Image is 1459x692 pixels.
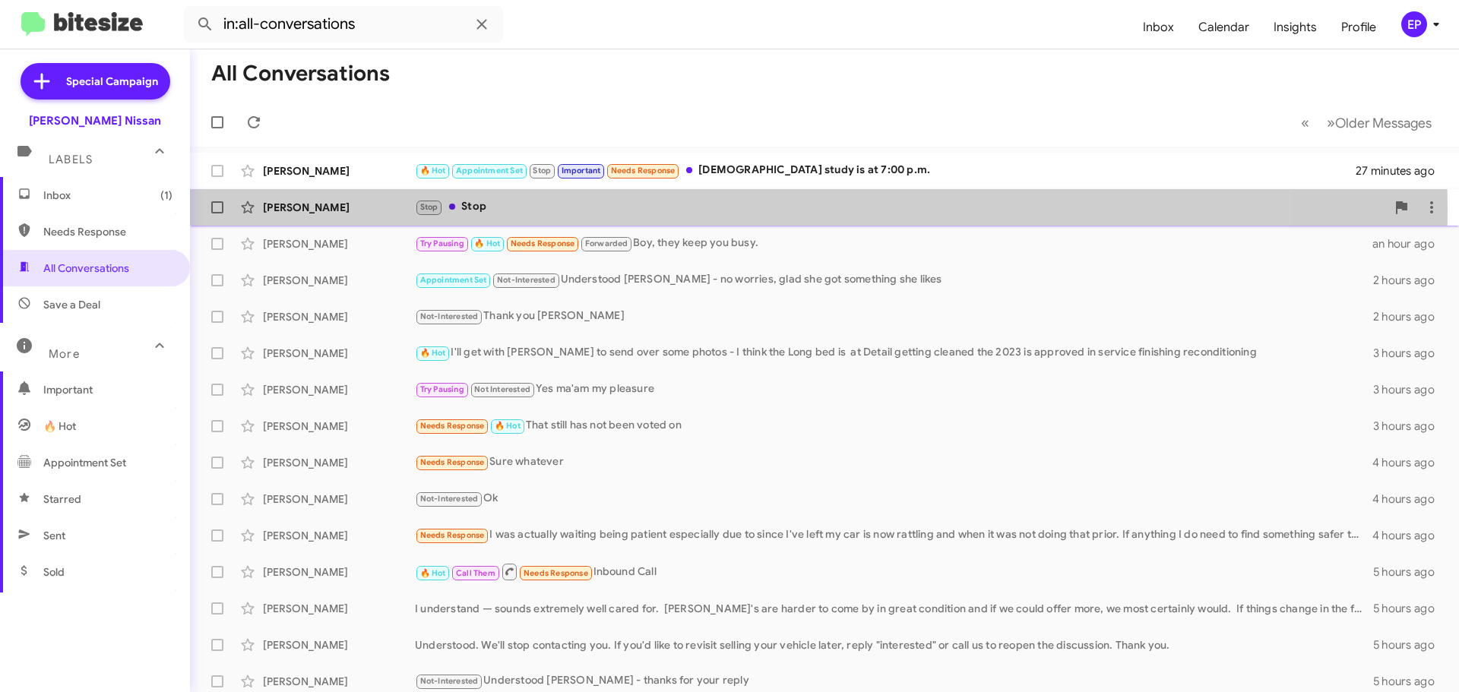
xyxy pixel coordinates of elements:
span: 🔥 Hot [420,166,446,175]
div: 3 hours ago [1373,382,1447,397]
span: Needs Response [420,457,485,467]
input: Search [184,6,503,43]
span: More [49,347,80,361]
span: Needs Response [43,224,172,239]
div: 5 hours ago [1373,674,1447,689]
div: 5 hours ago [1373,637,1447,653]
div: an hour ago [1372,236,1447,251]
span: Not-Interested [420,676,479,686]
span: Important [562,166,601,175]
div: [PERSON_NAME] [263,346,415,361]
span: Try Pausing [420,384,464,394]
span: Inbox [43,188,172,203]
div: 5 hours ago [1373,601,1447,616]
a: Special Campaign [21,63,170,100]
span: Needs Response [420,530,485,540]
div: [PERSON_NAME] [263,674,415,689]
span: Special Campaign [66,74,158,89]
div: [PERSON_NAME] [263,528,415,543]
span: Sold [43,564,65,580]
span: Save a Deal [43,297,100,312]
span: » [1327,113,1335,132]
span: 🔥 Hot [474,239,500,248]
div: Stop [415,198,1386,216]
div: [PERSON_NAME] [263,491,415,507]
span: 🔥 Hot [495,421,521,431]
span: Stop [420,202,438,212]
div: 4 hours ago [1372,455,1447,470]
div: Boy, they keep you busy. [415,235,1372,252]
span: Not Interested [474,384,530,394]
div: [PERSON_NAME] [263,455,415,470]
div: I was actually waiting being patient especially due to since I've left my car is now rattling and... [415,526,1372,544]
span: « [1301,113,1309,132]
span: Stop [533,166,551,175]
div: 5 hours ago [1373,564,1447,580]
div: [PERSON_NAME] Nissan [29,113,161,128]
span: Labels [49,153,93,166]
span: 🔥 Hot [420,348,446,358]
div: 2 hours ago [1373,309,1447,324]
div: [DEMOGRAPHIC_DATA] study is at 7:00 p.m. [415,162,1356,179]
div: EP [1401,11,1427,37]
div: [PERSON_NAME] [263,564,415,580]
span: Appointment Set [456,166,523,175]
div: I'll get with [PERSON_NAME] to send over some photos - I think the Long bed is at Detail getting ... [415,344,1373,362]
span: Call Them [456,568,495,578]
button: Previous [1292,107,1318,138]
div: Understood [PERSON_NAME] - thanks for your reply [415,672,1373,690]
span: 🔥 Hot [420,568,446,578]
span: Starred [43,491,81,507]
div: Understood [PERSON_NAME] - no worries, glad she got something she likes [415,271,1373,289]
span: Needs Response [420,421,485,431]
div: [PERSON_NAME] [263,236,415,251]
div: 4 hours ago [1372,491,1447,507]
div: Ok [415,490,1372,507]
div: Inbound Call [415,562,1373,581]
span: Not-Interested [420,311,479,321]
span: All Conversations [43,261,129,276]
h1: All Conversations [211,62,390,86]
span: Needs Response [511,239,575,248]
div: 27 minutes ago [1356,163,1447,179]
div: 3 hours ago [1373,419,1447,434]
span: (1) [160,188,172,203]
span: Sent [43,528,65,543]
div: [PERSON_NAME] [263,419,415,434]
div: [PERSON_NAME] [263,601,415,616]
div: I understand — sounds extremely well cared for. [PERSON_NAME]'s are harder to come by in great co... [415,601,1373,616]
div: [PERSON_NAME] [263,382,415,397]
div: Yes ma'am my pleasure [415,381,1373,398]
a: Calendar [1186,5,1261,49]
span: Try Pausing [420,239,464,248]
span: 🔥 Hot [43,419,76,434]
span: Appointment Set [420,275,487,285]
div: 2 hours ago [1373,273,1447,288]
div: Understood. We'll stop contacting you. If you'd like to revisit selling your vehicle later, reply... [415,637,1373,653]
a: Insights [1261,5,1329,49]
span: Not-Interested [497,275,555,285]
div: 4 hours ago [1372,528,1447,543]
nav: Page navigation example [1293,107,1441,138]
span: Appointment Set [43,455,126,470]
div: [PERSON_NAME] [263,200,415,215]
a: Inbox [1131,5,1186,49]
div: Sure whatever [415,453,1372,471]
span: Needs Response [524,568,588,578]
span: Not-Interested [420,494,479,504]
button: Next [1318,107,1441,138]
div: [PERSON_NAME] [263,309,415,324]
span: Forwarded [581,237,631,251]
div: That still has not been voted on [415,417,1373,434]
div: [PERSON_NAME] [263,273,415,288]
button: EP [1388,11,1442,37]
div: 3 hours ago [1373,346,1447,361]
a: Profile [1329,5,1388,49]
div: [PERSON_NAME] [263,637,415,653]
span: Older Messages [1335,115,1432,131]
div: [PERSON_NAME] [263,163,415,179]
